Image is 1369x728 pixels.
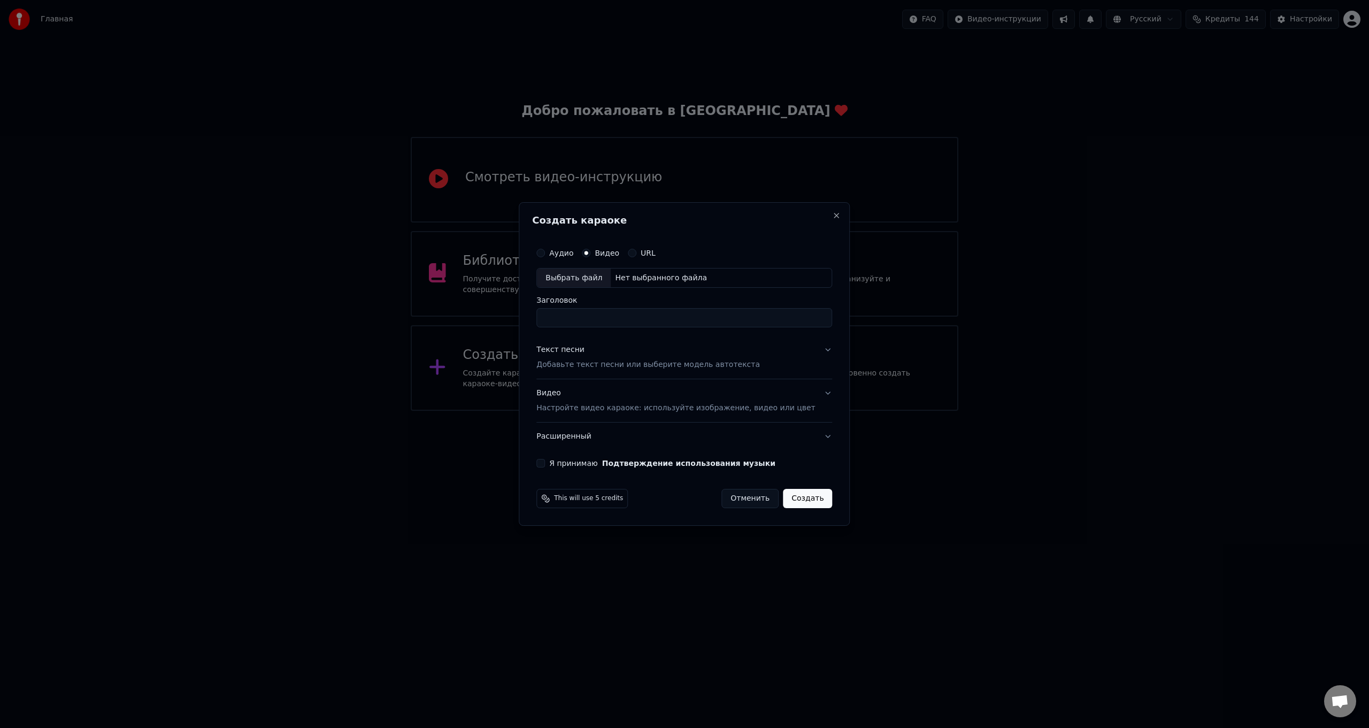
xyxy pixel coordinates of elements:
label: URL [641,249,656,257]
button: Я принимаю [602,459,775,467]
label: Аудио [549,249,573,257]
button: Отменить [721,489,779,508]
button: Создать [783,489,832,508]
button: ВидеоНастройте видео караоке: используйте изображение, видео или цвет [536,380,832,423]
button: Расширенный [536,423,832,450]
button: Текст песниДобавьте текст песни или выберите модель автотекста [536,336,832,379]
label: Заголовок [536,297,832,304]
span: This will use 5 credits [554,494,623,503]
div: Нет выбранного файла [611,273,711,283]
div: Видео [536,388,815,414]
label: Я принимаю [549,459,775,467]
p: Добавьте текст песни или выберите модель автотекста [536,360,760,371]
div: Текст песни [536,345,584,356]
div: Выбрать файл [537,269,611,288]
h2: Создать караоке [532,216,836,225]
p: Настройте видео караоке: используйте изображение, видео или цвет [536,403,815,413]
label: Видео [595,249,619,257]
